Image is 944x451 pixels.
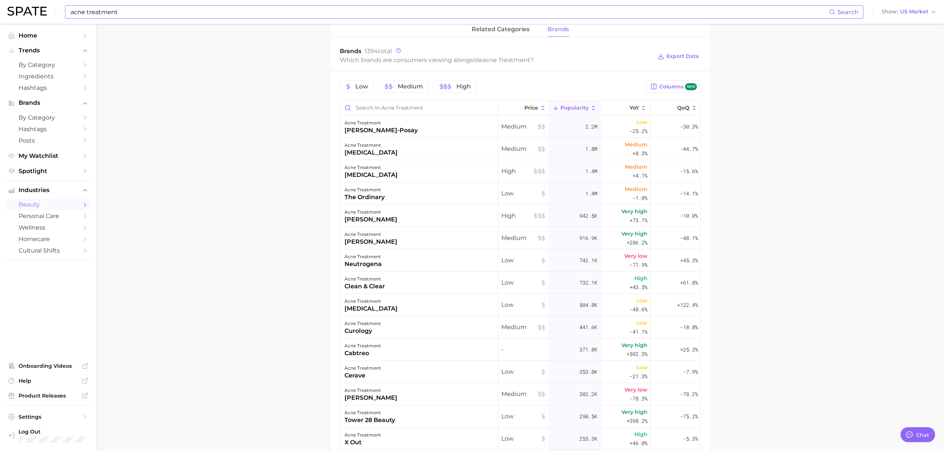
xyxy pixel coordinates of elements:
span: +592.3% [627,350,647,358]
span: Brands [19,100,78,106]
span: Very low [624,385,647,394]
button: acne treatmentcurologyMedium441.6kLow-41.1%-18.8% [340,316,701,338]
div: acne treatment [345,208,397,217]
span: Help [19,377,78,384]
button: acne treatment[PERSON_NAME]Medium302.2kVery low-78.3%-78.2% [340,383,701,405]
span: Low [501,367,546,376]
span: new [685,83,697,90]
span: +25.3% [680,345,698,354]
div: acne treatment [345,119,418,127]
button: QoQ [650,101,701,115]
button: Trends [6,45,91,56]
span: Very high [621,341,647,350]
div: acne treatment [345,364,381,373]
span: -75.2% [680,412,698,421]
button: YoY [600,101,650,115]
span: Low [501,301,546,309]
span: -5.3% [683,434,698,443]
button: acne treatmentceraveLow353.8kLow-21.3%-7.9% [340,361,701,383]
a: Spotlight [6,165,91,177]
span: High [501,211,546,220]
span: by Category [19,114,78,121]
span: Very high [621,229,647,238]
span: 916.9k [579,234,597,243]
button: acne treatmentx outLow255.3kHigh+46.0%-5.3% [340,428,701,450]
span: Medium [501,323,546,332]
div: acne treatment [345,275,385,283]
button: Popularity [550,101,600,115]
span: wellness [19,224,78,231]
span: -21.3% [630,372,647,381]
span: related categories [472,26,530,33]
span: Spotlight [19,168,78,175]
span: My Watchlist [19,152,78,159]
span: Ingredients [19,73,78,80]
span: Brands [340,48,362,55]
span: Low [501,278,546,287]
button: Columnsnew [646,80,701,93]
div: acne treatment [345,431,381,439]
div: [MEDICAL_DATA] [345,304,398,313]
div: Which brands are consumers viewing alongside ? [340,55,652,65]
span: -7.9% [683,367,698,376]
span: -48.1% [680,234,698,243]
span: 942.5k [579,211,597,220]
span: -30.3% [680,122,698,131]
div: x out [345,438,381,447]
button: acne treatment[PERSON_NAME]Medium916.9kVery high+286.2%-48.1% [340,227,701,249]
div: clean & clear [345,282,385,291]
span: -41.1% [630,327,647,336]
span: 742.1k [579,256,597,265]
span: 1.4m [585,189,597,198]
button: acne treatmentthe ordinaryLow1.4mMedium-1.0%-14.1% [340,182,701,205]
span: -71.9% [630,260,647,269]
span: Settings [19,413,78,420]
span: Very low [624,252,647,260]
button: Brands [6,97,91,108]
div: acne treatment [345,341,381,350]
span: High [634,274,647,283]
span: Product Releases [19,392,78,399]
span: Low [501,256,546,265]
span: -10.0% [680,211,698,220]
span: +286.2% [627,238,647,247]
div: cerave [345,371,381,380]
div: [PERSON_NAME] [345,215,397,224]
span: Low [636,118,647,127]
span: 1.8m [585,145,597,153]
a: Log out. Currently logged in with e-mail robin.dove@paulaschoice.com. [6,426,91,445]
img: SPATE [7,7,47,16]
span: 732.1k [579,278,597,287]
button: acne treatmentneutrogenaLow742.1kVery low-71.9%+45.3% [340,249,701,272]
span: -44.7% [680,145,698,153]
div: tower 28 beauty [345,416,395,425]
div: acne treatment [345,252,382,261]
span: Hashtags [19,126,78,133]
span: +8.3% [633,149,647,158]
a: Help [6,375,91,386]
button: acne treatmentcabtreo-371.8kVery high+592.3%+25.3% [340,338,701,361]
span: Posts [19,137,78,144]
div: cabtreo [345,349,381,358]
span: -78.2% [680,390,698,399]
span: +398.2% [627,416,647,425]
span: Industries [19,187,78,194]
div: acne treatment [345,185,385,194]
span: 1394 [365,48,378,55]
a: My Watchlist [6,150,91,162]
a: by Category [6,112,91,123]
a: cultural shifts [6,245,91,256]
div: acne treatment [345,386,397,395]
span: by Category [19,61,78,68]
span: High [501,167,546,176]
span: Onboarding Videos [19,363,78,369]
div: [MEDICAL_DATA] [345,148,398,157]
span: Hashtags [19,84,78,91]
span: Low [636,296,647,305]
span: total [365,48,392,55]
a: Onboarding Videos [6,360,91,371]
span: Medium [501,234,546,243]
a: Home [6,30,91,41]
span: beauty [19,201,78,208]
span: -1.0% [633,194,647,202]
